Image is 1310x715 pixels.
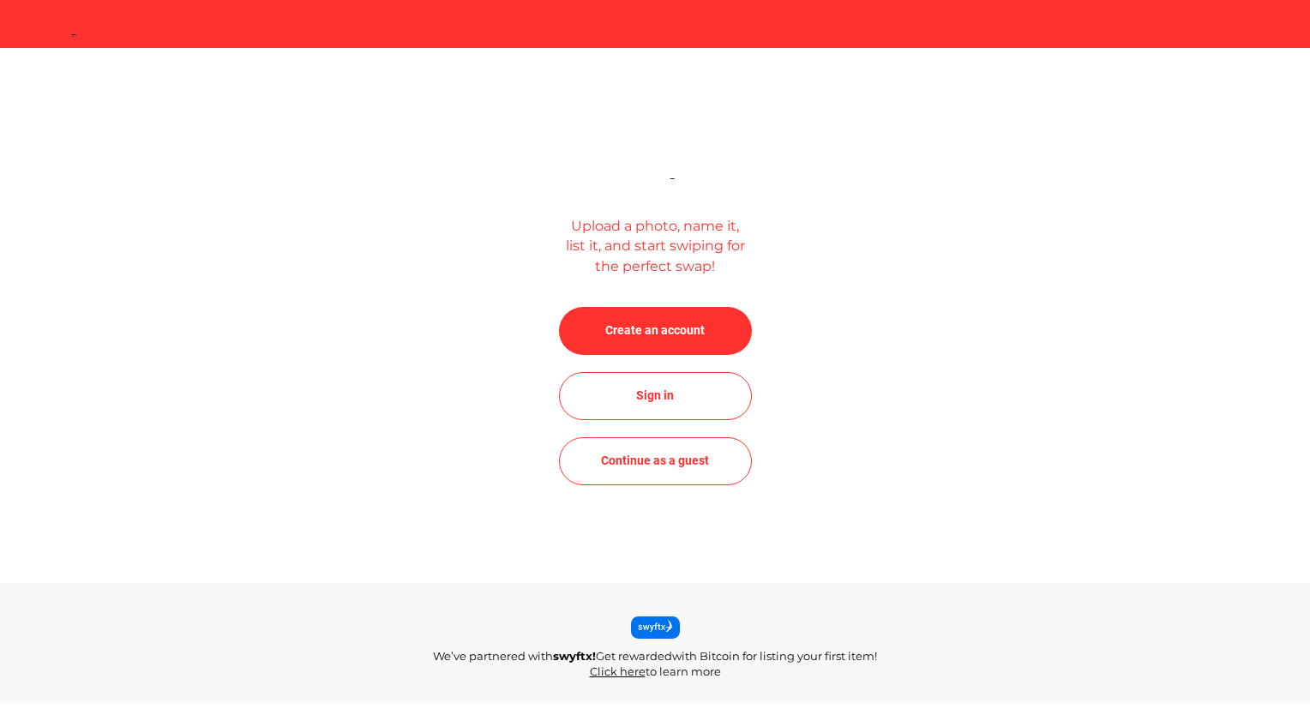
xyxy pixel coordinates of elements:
[631,616,680,632] img: Swyftx-logo.svg
[559,437,752,485] button: Continue as a guest
[559,372,752,420] button: Sign in
[646,664,721,678] span: to learn more
[590,664,646,678] a: Click here
[596,649,672,663] span: Get rewarded
[560,216,750,278] p: Upload a photo, name it, list it, and start swiping for the perfect swap!
[433,649,553,663] span: We’ve partnered with
[559,307,752,355] button: Create an account
[672,649,877,663] span: with Bitcoin for listing your first item!
[636,385,674,406] span: Sign in
[553,649,596,663] span: swyftx!
[605,320,705,340] span: Create an account
[601,450,709,471] span: Continue as a guest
